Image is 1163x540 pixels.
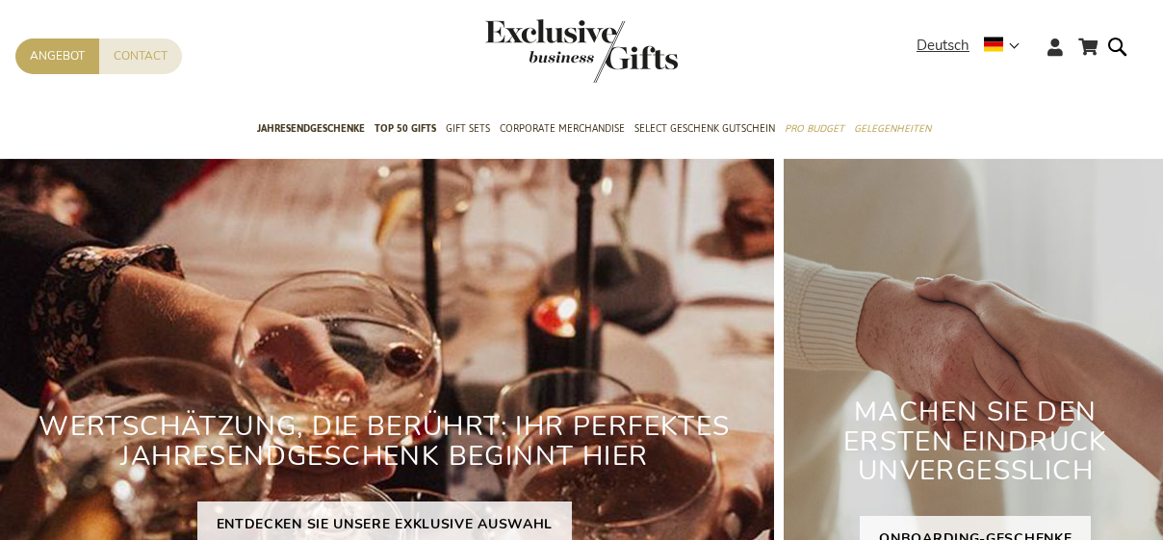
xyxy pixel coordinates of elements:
[485,19,581,83] a: store logo
[634,118,775,139] span: Select Geschenk Gutschein
[854,118,931,139] span: Gelegenheiten
[257,118,365,139] span: Jahresendgeschenke
[375,106,436,154] a: TOP 50 Gifts
[785,106,844,154] a: Pro Budget
[500,106,625,154] a: Corporate Merchandise
[257,106,365,154] a: Jahresendgeschenke
[485,19,678,83] img: Exclusive Business gifts logo
[500,118,625,139] span: Corporate Merchandise
[446,118,490,139] span: Gift Sets
[785,118,844,139] span: Pro Budget
[99,39,182,74] a: Contact
[634,106,775,154] a: Select Geschenk Gutschein
[917,35,969,57] span: Deutsch
[854,106,931,154] a: Gelegenheiten
[15,39,99,74] a: Angebot
[446,106,490,154] a: Gift Sets
[375,118,436,139] span: TOP 50 Gifts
